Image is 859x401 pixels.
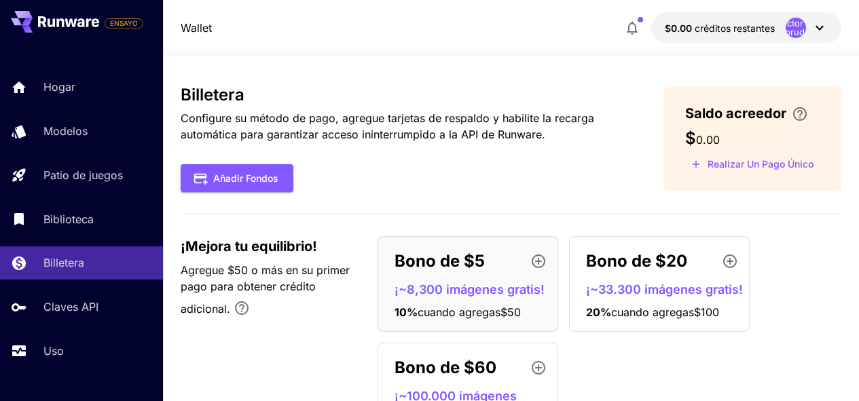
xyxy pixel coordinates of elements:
font: 20 [586,305,600,319]
font: Doctor en Jurisprudencia [765,18,827,37]
nav: migaja de pan [181,20,212,36]
font: $100 [694,305,719,319]
font: ¡~33.300 imágenes gratis! [586,282,743,297]
button: Introduce los datos de tu tarjeta y elige un importe de recarga automática para evitar interrupci... [786,106,814,122]
button: Añadir fondos [181,164,293,192]
font: ENSAYO [110,19,138,27]
font: % [407,305,418,319]
font: $0.00 [665,22,692,34]
a: Wallet [181,20,212,36]
font: 0.00 [696,133,720,147]
font: Billetera [181,85,244,104]
button: Realizar un pago único y no recurrente [685,153,820,174]
font: ¡~8,300 imágenes gratis! [395,282,545,297]
font: $ [685,128,696,148]
font: Bono de $20 [586,251,687,271]
font: créditos restantes [695,22,775,34]
font: Modelos [43,124,88,138]
div: $0.00 [665,21,775,35]
font: Hogar [43,80,75,94]
font: Bono de $5 [395,251,485,271]
font: Configure su método de pago, agregue tarjetas de respaldo y habilite la recarga automática para g... [181,111,594,141]
font: cuando agregas [418,305,500,319]
font: Añadir fondos [213,172,278,184]
button: $0.00Doctor en Jurisprudencia [651,12,841,43]
button: El bono se aplica solo a tu primer pago, hasta un 30% sobre los primeros $1,000. [228,294,255,322]
font: Bono de $60 [395,358,496,377]
span: Agregue su tarjeta de pago para habilitar la funcionalidad completa de la plataforma. [105,15,143,31]
font: Uso [43,344,64,358]
font: $50 [500,305,521,319]
font: Claves API [43,300,98,313]
font: Biblioteca [43,212,94,226]
font: Patio de juegos [43,168,123,182]
font: ¡Mejora tu equilibrio! [181,238,317,254]
font: cuando agregas [611,305,694,319]
font: % [600,305,611,319]
font: Realizar un pago único [708,158,814,170]
font: Agregue $50 o más en su primer pago para obtener crédito adicional. [181,263,350,316]
font: Billetera [43,256,84,269]
font: 10 [395,305,407,319]
font: Saldo acreedor [685,105,786,121]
